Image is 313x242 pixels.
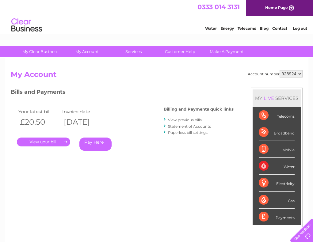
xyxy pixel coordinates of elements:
[61,116,105,128] th: [DATE]
[260,26,269,31] a: Blog
[220,26,234,31] a: Energy
[62,46,112,57] a: My Account
[259,158,295,175] div: Water
[168,130,208,135] a: Paperless bill settings
[272,26,287,31] a: Contact
[155,46,205,57] a: Customer Help
[259,107,295,124] div: Telecoms
[108,46,159,57] a: Services
[259,141,295,158] div: Mobile
[293,26,307,31] a: Log out
[12,3,302,30] div: Clear Business is a trading name of Verastar Limited (registered in [GEOGRAPHIC_DATA] No. 3667643...
[168,118,202,122] a: View previous bills
[205,26,217,31] a: Water
[17,116,61,128] th: £20.50
[259,192,295,209] div: Gas
[79,138,112,151] a: Pay Here
[259,124,295,141] div: Broadband
[11,88,234,98] h3: Bills and Payments
[259,175,295,191] div: Electricity
[197,3,240,11] a: 0333 014 3131
[262,95,275,101] div: LIVE
[164,107,234,112] h4: Billing and Payments quick links
[259,209,295,225] div: Payments
[11,70,303,82] h2: My Account
[248,70,303,78] div: Account number
[238,26,256,31] a: Telecoms
[201,46,252,57] a: Make A Payment
[17,108,61,116] td: Your latest bill
[11,16,42,35] img: logo.png
[61,108,105,116] td: Invoice date
[253,89,301,107] div: MY SERVICES
[17,138,70,146] a: .
[15,46,66,57] a: My Clear Business
[168,124,211,129] a: Statement of Accounts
